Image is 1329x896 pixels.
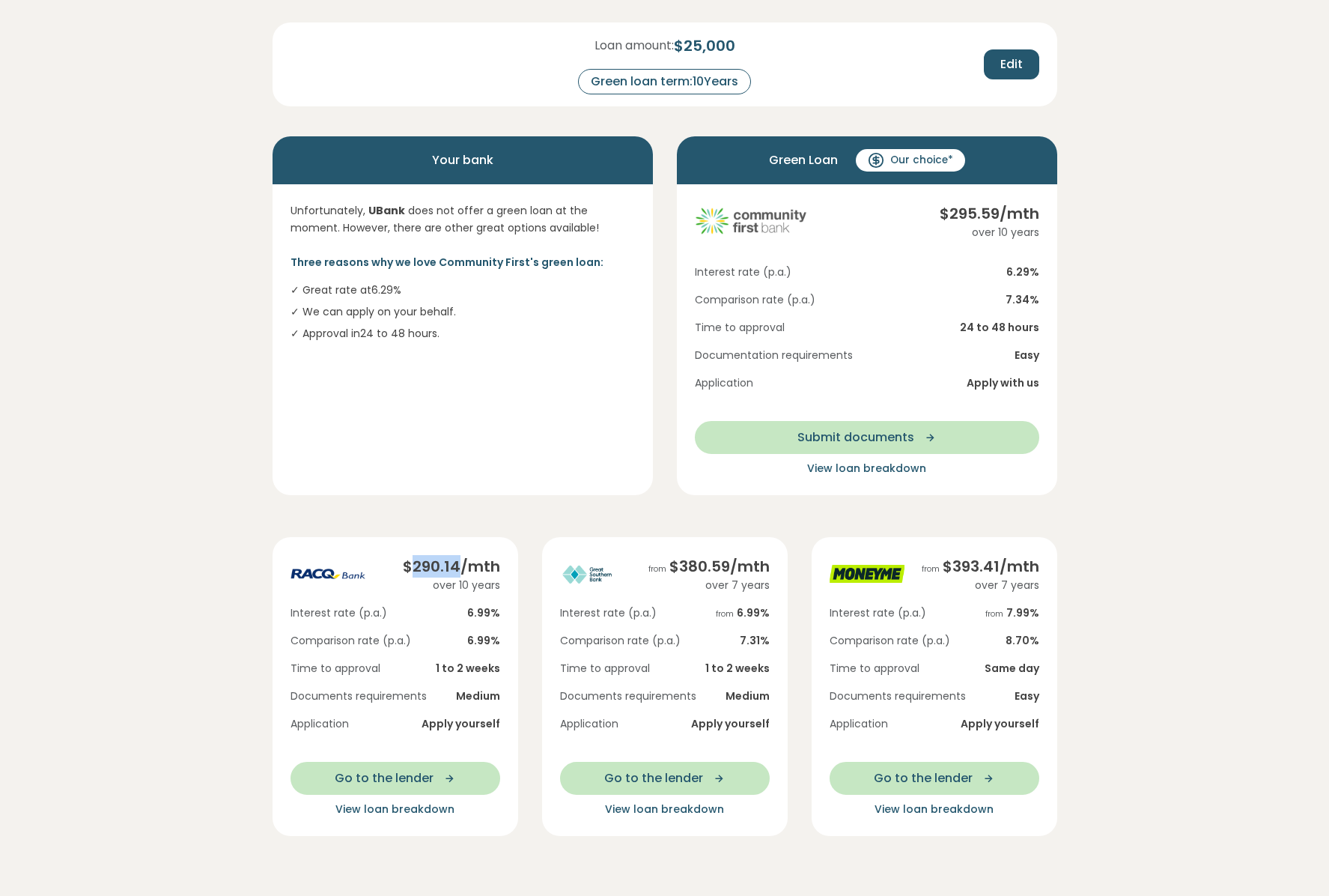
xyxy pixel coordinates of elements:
span: Go to the lender [335,769,434,787]
span: Time to approval [695,320,785,336]
span: Medium [456,688,500,704]
span: 6.29 % [1006,264,1039,280]
span: 6.99 % [467,605,500,621]
span: 24 to 48 hours [960,320,1039,336]
div: $ 290.14 /mth [403,555,500,578]
div: over 10 years [940,225,1039,240]
span: 7.99 % [985,605,1039,621]
span: Easy [1015,348,1039,363]
span: Comparison rate (p.a.) [560,633,681,649]
li: ✓ Approval in 24 to 48 hours . [291,326,635,342]
span: 7.31 % [740,633,770,649]
button: Go to the lender [830,762,1039,795]
span: Submit documents [797,429,914,447]
span: Comparison rate (p.a.) [291,633,411,649]
img: great-southern logo [560,555,635,593]
span: View loan breakdown [605,802,724,817]
span: from [985,608,1003,620]
span: Our choice* [890,153,953,168]
img: community-first logo [695,202,807,240]
span: Application [291,716,349,732]
span: Your bank [432,148,493,172]
span: Interest rate (p.a.) [560,605,657,621]
img: moneyme logo [830,555,904,593]
button: View loan breakdown [291,801,500,818]
span: 6.99 % [716,605,770,621]
span: Apply yourself [691,716,770,732]
span: Green Loan [769,148,838,172]
span: Application [830,716,888,732]
div: over 7 years [648,578,770,593]
span: Go to the lender [874,769,973,787]
div: over 7 years [922,578,1039,593]
span: Easy [1015,688,1039,704]
span: Documents requirements [830,688,966,704]
span: 1 to 2 weeks [436,661,500,676]
div: $ 295.59 /mth [940,202,1039,225]
span: Medium [726,688,770,704]
span: Comparison rate (p.a.) [830,633,950,649]
span: $ 25,000 [674,34,735,57]
button: View loan breakdown [830,801,1039,818]
span: from [922,563,940,575]
span: Same day [985,661,1039,676]
span: Documents requirements [560,688,696,704]
span: Time to approval [560,661,650,676]
span: Go to the lender [604,769,703,787]
span: 7.34 % [1006,292,1039,308]
div: $ 393.41 /mth [922,555,1039,578]
span: Apply yourself [422,716,500,732]
img: racq-personal logo [291,555,365,593]
div: $ 380.59 /mth [648,555,770,578]
span: View loan breakdown [875,802,994,817]
span: Loan amount: [594,37,674,55]
p: Unfortunately, does not offer a green loan at the moment. However, there are other great options ... [291,202,635,236]
li: ✓ Great rate at 6.29 % [291,282,635,298]
span: Interest rate (p.a.) [830,605,926,621]
span: View loan breakdown [807,461,926,476]
span: from [648,563,666,575]
span: Application [560,716,618,732]
span: Edit [1000,55,1023,73]
span: Apply yourself [961,716,1039,732]
span: View loan breakdown [335,802,454,817]
span: Interest rate (p.a.) [695,264,791,280]
span: Comparison rate (p.a.) [695,292,815,308]
span: 8.70 % [1006,633,1039,649]
li: ✓ We can apply on your behalf. [291,304,635,320]
button: View loan breakdown [560,801,770,818]
p: Three reasons why we love Community First's green loan: [291,254,635,270]
span: from [716,608,734,620]
div: Green loan term: 10 Years [578,69,751,94]
span: Apply with us [967,375,1039,391]
span: 1 to 2 weeks [705,661,770,676]
span: 6.99 % [467,633,500,649]
button: Submit documents [695,421,1039,454]
button: Go to the lender [291,762,500,795]
button: Edit [984,49,1039,79]
span: Documents requirements [291,688,427,704]
span: Time to approval [830,661,919,676]
span: Documentation requirements [695,348,853,363]
button: Go to the lender [560,762,770,795]
button: View loan breakdown [695,460,1039,477]
div: over 10 years [403,578,500,593]
span: Application [695,375,753,391]
strong: UBank [368,203,405,218]
span: Time to approval [291,661,380,676]
span: Interest rate (p.a.) [291,605,387,621]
